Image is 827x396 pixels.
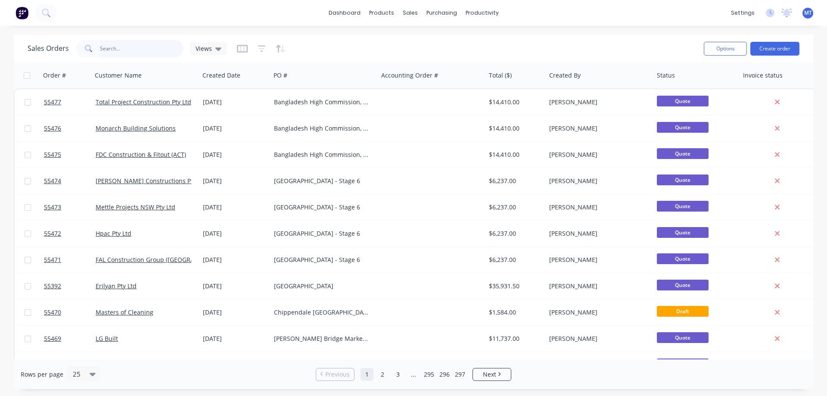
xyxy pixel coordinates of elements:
a: Next page [473,370,511,379]
span: Quote [657,148,709,159]
span: 55471 [44,256,61,264]
img: Factory [16,6,28,19]
div: [GEOGRAPHIC_DATA] - Stage 6 [274,177,370,185]
div: products [365,6,398,19]
div: $35,931.50 [489,282,540,290]
div: $6,237.00 [489,229,540,238]
span: 55474 [44,177,61,185]
a: 55474 [44,168,96,194]
a: 55475 [44,142,96,168]
div: sales [398,6,422,19]
a: Page 295 [423,368,435,381]
div: [PERSON_NAME] [549,256,645,264]
div: Invoice status [743,71,783,80]
a: Page 297 [454,368,466,381]
div: Status [657,71,675,80]
h1: Sales Orders [28,44,69,53]
span: 55392 [44,282,61,290]
a: Jump forward [407,368,420,381]
div: [GEOGRAPHIC_DATA] - Stage 6 [274,203,370,212]
a: 55473 [44,194,96,220]
div: [PERSON_NAME] [549,203,645,212]
a: Masters of Cleaning [96,308,153,316]
div: [PERSON_NAME] Bridge Marketplace, [GEOGRAPHIC_DATA] [274,334,370,343]
button: Options [704,42,747,56]
span: 55469 [44,334,61,343]
div: [DATE] [203,150,267,159]
input: Search... [100,40,184,57]
div: [GEOGRAPHIC_DATA] - Stage 6 [274,256,370,264]
div: settings [727,6,759,19]
span: Quote [657,332,709,343]
span: Next [483,370,496,379]
a: 55392 [44,273,96,299]
div: [PERSON_NAME] [549,150,645,159]
span: 55476 [44,124,61,133]
a: LG Built [96,334,118,343]
a: Mettle Projects NSW Pty Ltd [96,203,175,211]
div: $6,237.00 [489,256,540,264]
a: 55472 [44,221,96,246]
ul: Pagination [312,368,515,381]
div: [DATE] [203,282,267,290]
span: 55470 [44,308,61,317]
a: Erilyan Pty Ltd [96,282,137,290]
div: [PERSON_NAME] [549,98,645,106]
span: Quote [657,359,709,369]
div: $6,237.00 [489,203,540,212]
span: 55472 [44,229,61,238]
div: [GEOGRAPHIC_DATA] [274,282,370,290]
div: Bangladesh High Commission, ACT [274,98,370,106]
a: Page 1 is your current page [361,368,373,381]
div: [PERSON_NAME] [549,308,645,317]
a: Previous page [316,370,354,379]
a: 55470 [44,299,96,325]
div: [PERSON_NAME] [549,124,645,133]
div: Order # [43,71,66,80]
span: 55473 [44,203,61,212]
a: 55471 [44,247,96,273]
div: $6,237.00 [489,177,540,185]
span: Quote [657,227,709,238]
div: purchasing [422,6,461,19]
span: Quote [657,175,709,185]
span: MT [804,9,812,17]
div: Customer Name [95,71,142,80]
div: $11,737.00 [489,334,540,343]
span: Draft [657,306,709,317]
div: Bangladesh High Commission, ACT [274,124,370,133]
div: productivity [461,6,503,19]
div: Accounting Order # [381,71,438,80]
div: [PERSON_NAME] [549,282,645,290]
a: [PERSON_NAME] Constructions Pty Limited [96,177,219,185]
a: 55476 [44,115,96,141]
a: Page 3 [392,368,404,381]
div: $14,410.00 [489,98,540,106]
a: 55477 [44,89,96,115]
a: Total Project Construction Pty Ltd [96,98,191,106]
a: Page 2 [376,368,389,381]
span: Quote [657,122,709,133]
div: $14,410.00 [489,150,540,159]
div: [DATE] [203,203,267,212]
a: FDC Construction & Fitout (ACT) [96,150,186,159]
span: Quote [657,96,709,106]
div: Created Date [202,71,240,80]
span: Quote [657,280,709,290]
div: [GEOGRAPHIC_DATA] - Stage 6 [274,229,370,238]
div: [DATE] [203,124,267,133]
div: [PERSON_NAME] [549,229,645,238]
div: [PERSON_NAME] [549,177,645,185]
a: FAL Construction Group ([GEOGRAPHIC_DATA]) Pty Ltd [96,256,250,264]
span: Rows per page [21,370,63,379]
span: Views [196,44,212,53]
div: [DATE] [203,308,267,317]
div: [DATE] [203,98,267,106]
div: [DATE] [203,334,267,343]
a: Page 296 [438,368,451,381]
div: Total ($) [489,71,512,80]
div: $1,584.00 [489,308,540,317]
a: Hpac Pty Ltd [96,229,131,237]
a: 55469 [44,326,96,352]
button: Create order [750,42,799,56]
